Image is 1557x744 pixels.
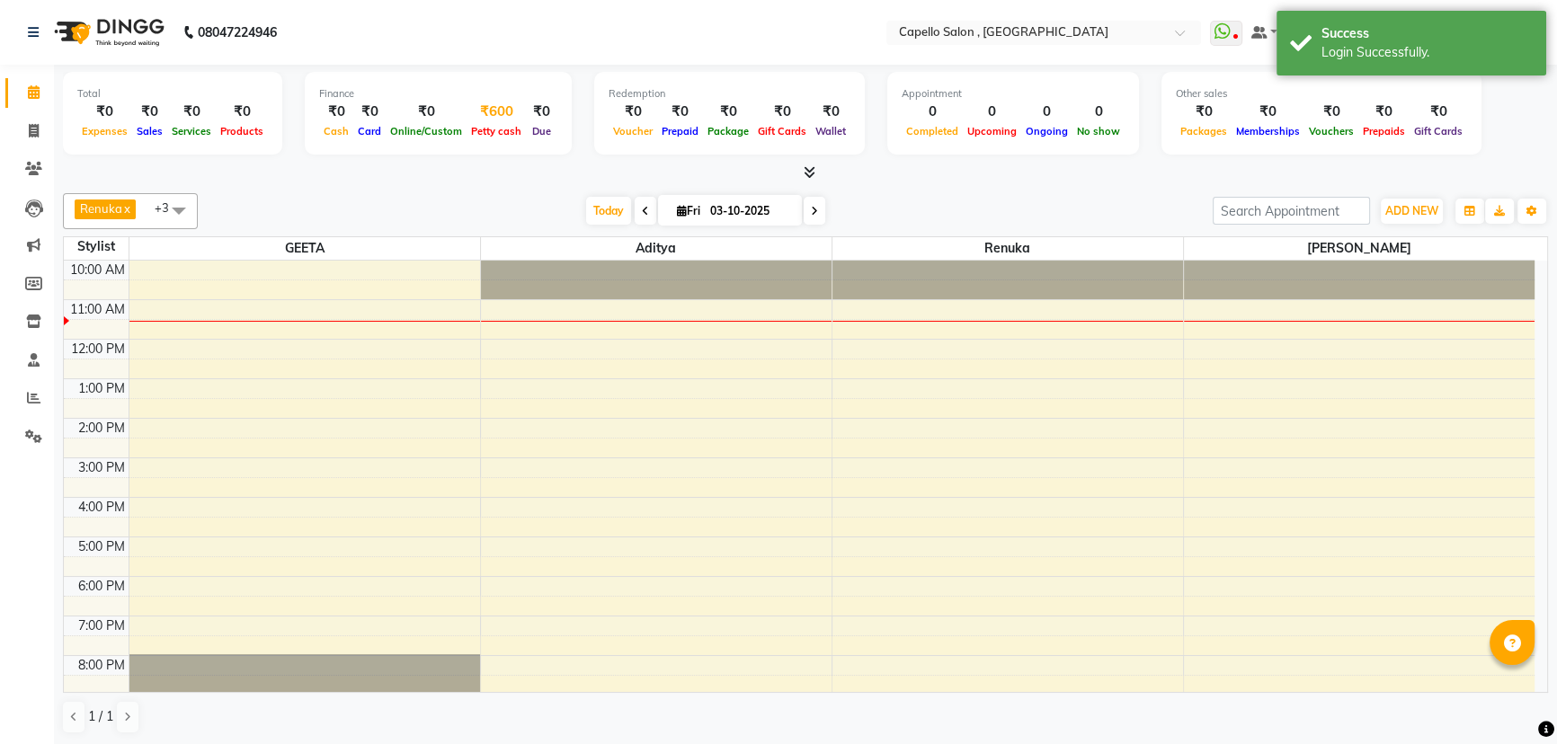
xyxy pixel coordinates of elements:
[132,125,167,137] span: Sales
[672,204,705,217] span: Fri
[467,102,526,122] div: ₹600
[467,125,526,137] span: Petty cash
[753,125,811,137] span: Gift Cards
[75,616,129,635] div: 7:00 PM
[609,125,657,137] span: Voucher
[1213,197,1370,225] input: Search Appointment
[1321,24,1533,43] div: Success
[75,537,129,556] div: 5:00 PM
[1021,102,1072,122] div: 0
[963,125,1021,137] span: Upcoming
[77,125,132,137] span: Expenses
[1072,125,1125,137] span: No show
[88,707,113,726] span: 1 / 1
[1304,125,1358,137] span: Vouchers
[75,656,129,675] div: 8:00 PM
[75,577,129,596] div: 6:00 PM
[353,102,386,122] div: ₹0
[1184,237,1535,260] span: [PERSON_NAME]
[75,498,129,517] div: 4:00 PM
[216,102,268,122] div: ₹0
[155,200,182,215] span: +3
[902,86,1125,102] div: Appointment
[386,125,467,137] span: Online/Custom
[1381,199,1443,224] button: ADD NEW
[586,197,631,225] span: Today
[1358,102,1410,122] div: ₹0
[705,198,795,225] input: 2025-10-03
[353,125,386,137] span: Card
[75,419,129,438] div: 2:00 PM
[198,7,277,58] b: 08047224946
[811,125,850,137] span: Wallet
[609,86,850,102] div: Redemption
[1410,125,1467,137] span: Gift Cards
[80,201,122,216] span: Renuka
[75,458,129,477] div: 3:00 PM
[902,125,963,137] span: Completed
[319,102,353,122] div: ₹0
[657,125,703,137] span: Prepaid
[703,102,753,122] div: ₹0
[753,102,811,122] div: ₹0
[64,237,129,256] div: Stylist
[528,125,556,137] span: Due
[609,102,657,122] div: ₹0
[1021,125,1072,137] span: Ongoing
[1176,86,1467,102] div: Other sales
[1410,102,1467,122] div: ₹0
[1304,102,1358,122] div: ₹0
[1358,125,1410,137] span: Prepaids
[67,261,129,279] div: 10:00 AM
[77,102,132,122] div: ₹0
[1321,43,1533,62] div: Login Successfully.
[319,125,353,137] span: Cash
[132,102,167,122] div: ₹0
[1176,102,1232,122] div: ₹0
[832,237,1183,260] span: Renuka
[129,237,480,260] span: GEETA
[481,237,832,260] span: aditya
[1385,204,1438,217] span: ADD NEW
[122,201,130,216] a: x
[319,86,557,102] div: Finance
[1176,125,1232,137] span: Packages
[703,125,753,137] span: Package
[167,102,216,122] div: ₹0
[811,102,850,122] div: ₹0
[67,340,129,359] div: 12:00 PM
[46,7,169,58] img: logo
[963,102,1021,122] div: 0
[657,102,703,122] div: ₹0
[75,379,129,398] div: 1:00 PM
[526,102,557,122] div: ₹0
[1072,102,1125,122] div: 0
[1232,102,1304,122] div: ₹0
[902,102,963,122] div: 0
[167,125,216,137] span: Services
[67,300,129,319] div: 11:00 AM
[216,125,268,137] span: Products
[77,86,268,102] div: Total
[386,102,467,122] div: ₹0
[1232,125,1304,137] span: Memberships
